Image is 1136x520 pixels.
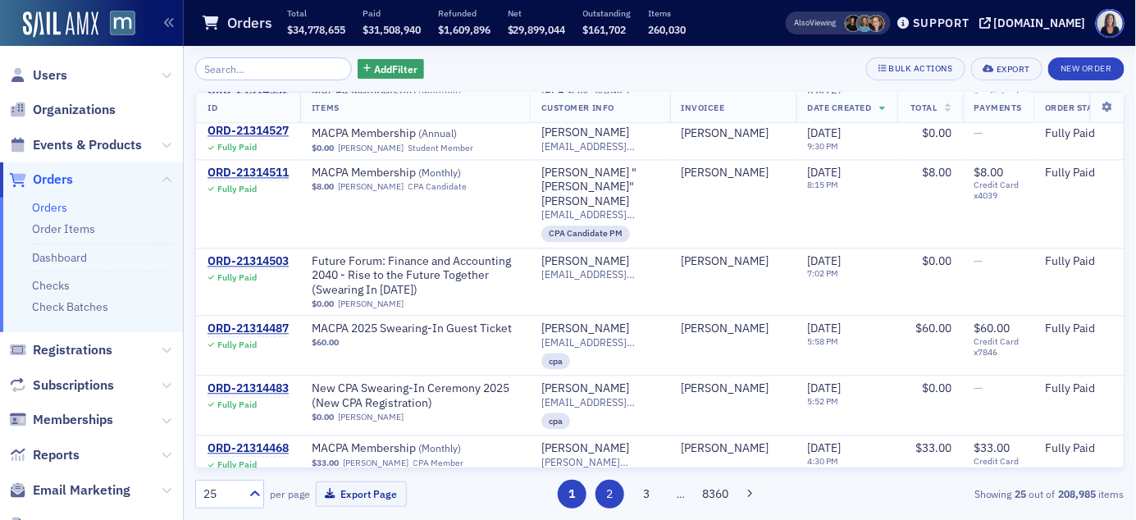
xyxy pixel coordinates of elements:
a: Order Items [32,221,95,236]
span: [EMAIL_ADDRESS][DOMAIN_NAME] [541,208,659,221]
button: Bulk Actions [866,57,965,80]
span: Items [312,102,340,113]
div: Showing out of items [826,486,1125,501]
span: Mia Thompson [682,254,785,269]
p: Total [287,7,345,19]
div: 25 [203,486,240,503]
span: Abigel Kassa [682,127,785,142]
a: ORD-21314468 [208,441,289,456]
span: $0.00 [312,412,334,422]
span: $0.00 [922,126,951,141]
span: Donna Delaney [682,441,785,456]
span: $0.00 [312,142,334,153]
a: [PERSON_NAME] [541,126,629,141]
p: Refunded [438,7,490,19]
span: Allan Mathew [682,322,785,336]
div: Fully Paid [217,272,257,283]
div: [PERSON_NAME] [682,254,769,269]
a: Subscriptions [9,376,114,395]
time: 5:58 PM [808,335,839,347]
span: [DATE] [808,253,842,268]
p: Net [508,7,566,19]
a: [PERSON_NAME] [682,127,769,142]
strong: 25 [1012,486,1029,501]
a: ORD-21314527 [208,124,289,139]
button: 1 [558,480,586,509]
span: ( Monthly ) [418,441,461,454]
span: [EMAIL_ADDRESS][DOMAIN_NAME] [541,396,659,408]
span: [DATE] [808,126,842,141]
a: [PERSON_NAME] [682,441,769,456]
span: $8.00 [922,165,951,180]
span: … [670,486,693,501]
span: MACPA Membership [312,441,518,456]
a: MACPA Membership (Monthly) [312,441,518,456]
a: [PERSON_NAME] [541,381,629,396]
button: AddFilter [358,59,425,80]
span: [DATE] [808,440,842,455]
span: $1,609,896 [438,23,490,36]
span: [DATE] [808,381,842,395]
button: Export [971,57,1042,80]
span: Reports [33,446,80,464]
div: Bulk Actions [889,64,953,73]
a: ORD-21314483 [208,381,289,396]
div: cpa [541,353,570,369]
div: Fully Paid [217,340,257,350]
p: Outstanding [583,7,632,19]
a: New CPA Swearing-In Ceremony 2025 (New CPA Registration) [312,381,518,410]
span: $29,899,044 [508,23,566,36]
span: Events & Products [33,136,142,154]
time: 9:30 PM [808,141,839,153]
a: [PERSON_NAME] [682,322,769,336]
div: Fully Paid [217,399,257,410]
div: CPA Candidate PM [541,226,630,242]
span: $8.00 [312,181,334,192]
span: $33.00 [312,458,339,468]
span: Tasha Hibbert [682,166,785,180]
p: Items [649,7,687,19]
div: CPA Member [413,458,464,468]
a: ORD-21314511 [208,166,289,180]
span: $34,778,655 [287,23,345,36]
span: ID [208,102,217,113]
button: New Order [1048,57,1125,80]
a: [PERSON_NAME] [338,142,404,153]
div: ORD-21314487 [208,322,289,336]
span: $31,508,940 [363,23,421,36]
a: [PERSON_NAME] [338,181,404,192]
a: [PERSON_NAME] [541,441,629,456]
span: Michelle Brown [868,15,885,32]
a: [PERSON_NAME] [541,322,629,336]
button: 2 [595,480,624,509]
a: Checks [32,278,70,293]
div: Student Member [408,142,474,153]
a: View Homepage [98,11,135,39]
span: $0.00 [922,253,951,268]
div: [PERSON_NAME] [682,166,769,180]
button: 3 [632,480,661,509]
span: $8.00 [974,165,1004,180]
a: Registrations [9,341,112,359]
a: Users [9,66,67,84]
a: [PERSON_NAME] [338,299,404,309]
span: Allan Mathew [682,381,785,396]
span: — [974,253,983,268]
span: [EMAIL_ADDRESS][DOMAIN_NAME] [541,140,659,153]
a: [PERSON_NAME] [541,254,629,269]
time: 8:15 PM [808,179,839,190]
div: Support [913,16,969,30]
div: ORD-21314503 [208,254,289,269]
a: SailAMX [23,11,98,38]
span: Subscriptions [33,376,114,395]
span: Organizations [33,101,116,119]
label: per page [270,486,310,501]
span: Profile [1096,9,1125,38]
strong: 208,985 [1056,486,1099,501]
div: Fully Paid [217,142,257,153]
